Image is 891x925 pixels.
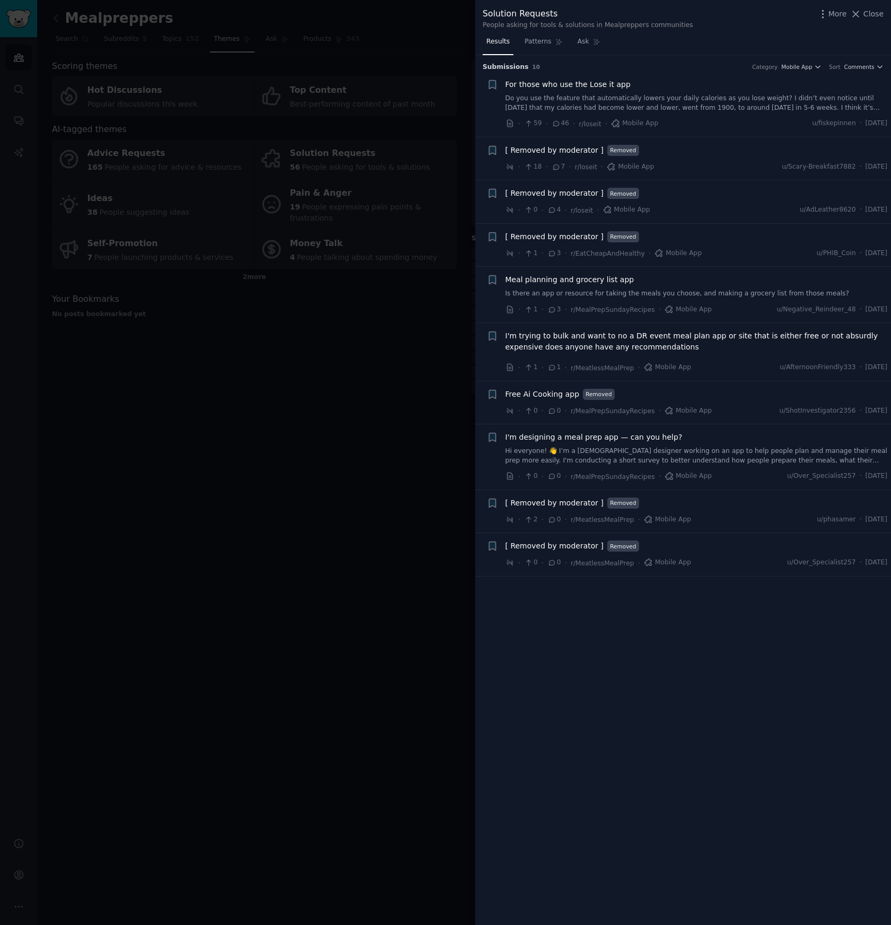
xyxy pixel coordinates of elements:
span: · [860,406,862,416]
span: u/AfternoonFriendly333 [780,363,855,372]
span: · [659,405,661,416]
span: · [565,405,567,416]
span: r/MeatlessMealPrep [571,516,634,523]
button: Close [850,8,884,20]
span: · [541,471,544,482]
span: u/Over_Specialist257 [787,472,856,481]
span: · [541,557,544,569]
span: u/Scary-Breakfast7882 [782,162,855,172]
a: Results [483,33,513,55]
span: [ Removed by moderator ] [505,145,604,156]
span: u/PHIB_Coin [817,249,856,258]
span: · [518,118,520,129]
a: [ Removed by moderator ] [505,498,604,509]
span: · [518,248,520,259]
span: Removed [607,231,639,242]
span: 1 [524,363,537,372]
span: · [601,161,603,172]
span: r/MealPrepSundayRecipes [571,473,655,481]
a: Ask [574,33,604,55]
span: 0 [524,558,537,568]
span: · [565,248,567,259]
a: For those who use the Lose it app [505,79,631,90]
div: People asking for tools & solutions in Mealpreppers communities [483,21,693,30]
span: Results [486,37,510,47]
span: [DATE] [866,515,887,525]
span: · [518,161,520,172]
span: · [541,405,544,416]
span: · [860,515,862,525]
span: r/MealPrepSundayRecipes [571,306,655,313]
span: · [565,557,567,569]
span: · [541,362,544,373]
span: 4 [547,205,561,215]
span: · [860,162,862,172]
span: u/fiskepinnen [812,119,855,128]
a: [ Removed by moderator ] [505,188,604,199]
span: · [518,304,520,315]
span: Mobile App [644,558,691,568]
span: · [518,557,520,569]
a: Do you use the feature that automatically lowers your daily calories as you lose weight? I didn’t... [505,94,888,112]
span: Mobile App [644,515,691,525]
span: u/ShotInvestigator2356 [779,406,855,416]
span: r/MealPrepSundayRecipes [571,407,655,415]
span: Submission s [483,63,529,72]
span: · [541,514,544,525]
span: r/loseit [575,163,597,171]
div: Solution Requests [483,7,693,21]
span: 0 [547,515,561,525]
button: More [817,8,847,20]
span: · [541,205,544,216]
a: Free Ai Cooking app [505,389,580,400]
span: Ask [578,37,589,47]
div: Category [752,63,778,71]
a: I'm designing a meal prep app — can you help? [505,432,683,443]
span: 1 [524,249,537,258]
span: 1 [547,363,561,372]
span: [DATE] [866,363,887,372]
span: · [860,472,862,481]
span: Comments [844,63,875,71]
a: Hi everyone! 👋 I’m a [DEMOGRAPHIC_DATA] designer working on an app to help people plan and manage... [505,447,888,465]
span: Mobile App [611,119,658,128]
span: · [860,205,862,215]
span: [DATE] [866,249,887,258]
span: 0 [547,558,561,568]
button: Mobile App [781,63,822,71]
span: r/loseit [571,207,593,214]
a: [ Removed by moderator ] [505,540,604,552]
span: · [546,118,548,129]
span: 3 [547,305,561,315]
span: · [649,248,651,259]
span: · [860,119,862,128]
span: [DATE] [866,406,887,416]
span: · [860,558,862,568]
span: · [518,405,520,416]
span: More [828,8,847,20]
span: 59 [524,119,541,128]
span: · [518,205,520,216]
span: Patterns [525,37,551,47]
div: Sort [829,63,841,71]
span: Mobile App [644,363,691,372]
span: [DATE] [866,305,887,315]
span: · [659,304,661,315]
span: · [565,362,567,373]
a: [ Removed by moderator ] [505,231,604,242]
span: 10 [532,64,540,70]
span: · [546,161,548,172]
a: I'm trying to bulk and want to no a DR event meal plan app or site that is either free or not abs... [505,330,888,353]
span: Removed [583,389,615,400]
span: Mobile App [603,205,650,215]
span: · [565,205,567,216]
span: · [638,557,640,569]
span: Removed [607,188,639,199]
span: · [638,362,640,373]
span: · [597,205,599,216]
span: 0 [547,406,561,416]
